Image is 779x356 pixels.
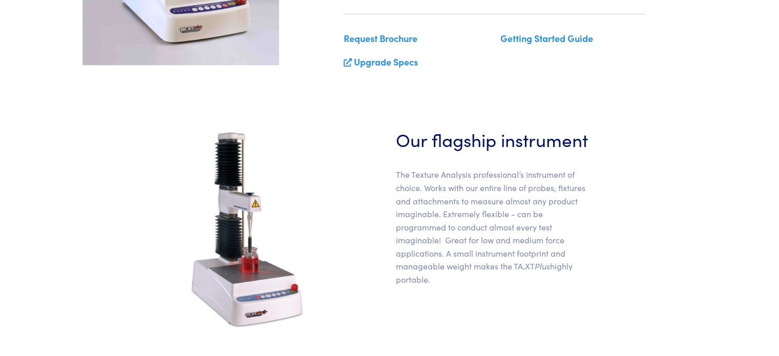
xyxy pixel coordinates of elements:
a: Request Brochure [344,32,417,45]
a: Getting Started Guide [500,32,593,45]
span: Plus [535,260,550,271]
h3: Our flagship instrument [396,127,593,152]
p: The Texture Analysis professional’s instrument of choice. Works with our entire line of probes, f... [396,168,593,286]
img: ta-xt-plus-cutout.jpg [187,127,307,331]
a: Upgrade Specs [354,55,418,68]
